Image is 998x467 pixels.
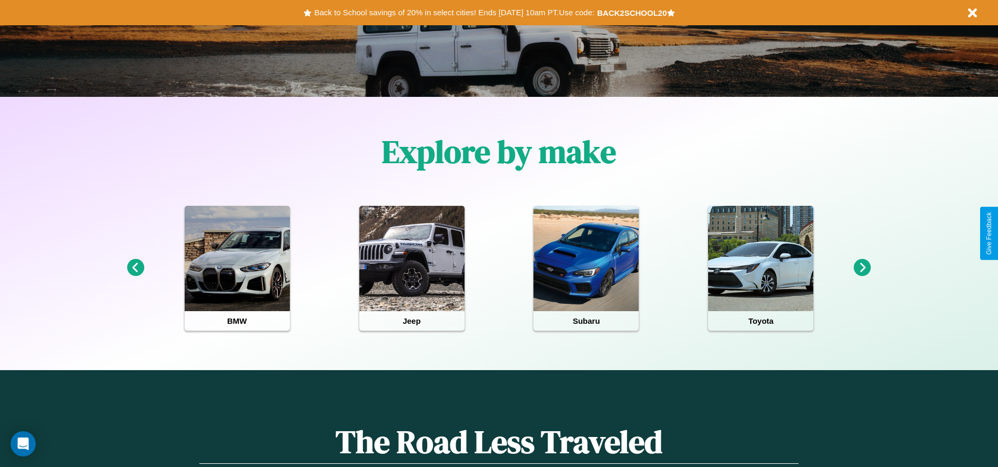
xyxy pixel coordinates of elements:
[311,5,597,20] button: Back to School savings of 20% in select cities! Ends [DATE] 10am PT.Use code:
[985,212,993,255] div: Give Feedback
[533,311,639,331] h4: Subaru
[11,431,36,456] div: Open Intercom Messenger
[708,311,813,331] h4: Toyota
[359,311,465,331] h4: Jeep
[382,130,616,173] h1: Explore by make
[199,420,798,464] h1: The Road Less Traveled
[597,8,667,17] b: BACK2SCHOOL20
[185,311,290,331] h4: BMW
